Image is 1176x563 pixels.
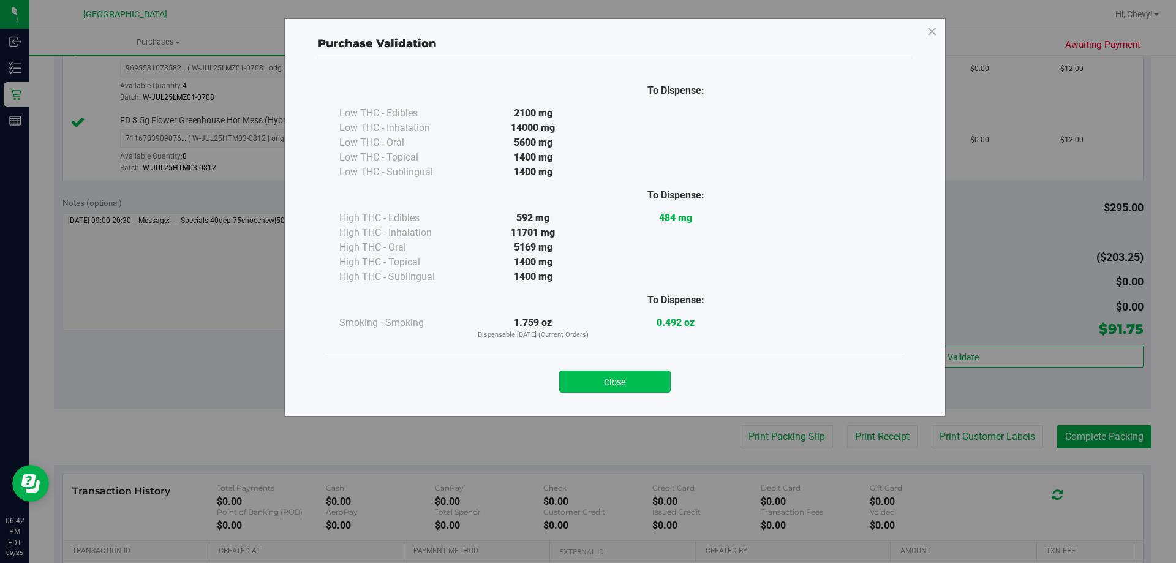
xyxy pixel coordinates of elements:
[462,150,605,165] div: 1400 mg
[462,225,605,240] div: 11701 mg
[605,293,747,308] div: To Dispense:
[339,211,462,225] div: High THC - Edibles
[339,135,462,150] div: Low THC - Oral
[339,165,462,179] div: Low THC - Sublingual
[12,465,49,502] iframe: Resource center
[605,188,747,203] div: To Dispense:
[339,240,462,255] div: High THC - Oral
[339,270,462,284] div: High THC - Sublingual
[462,106,605,121] div: 2100 mg
[318,37,437,50] span: Purchase Validation
[659,212,692,224] strong: 484 mg
[462,270,605,284] div: 1400 mg
[462,240,605,255] div: 5169 mg
[339,121,462,135] div: Low THC - Inhalation
[462,211,605,225] div: 592 mg
[462,316,605,341] div: 1.759 oz
[339,150,462,165] div: Low THC - Topical
[339,316,462,330] div: Smoking - Smoking
[339,106,462,121] div: Low THC - Edibles
[605,83,747,98] div: To Dispense:
[339,255,462,270] div: High THC - Topical
[657,317,695,328] strong: 0.492 oz
[339,225,462,240] div: High THC - Inhalation
[462,165,605,179] div: 1400 mg
[462,135,605,150] div: 5600 mg
[462,255,605,270] div: 1400 mg
[559,371,671,393] button: Close
[462,330,605,341] p: Dispensable [DATE] (Current Orders)
[462,121,605,135] div: 14000 mg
